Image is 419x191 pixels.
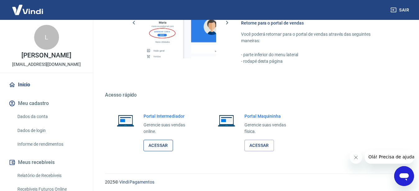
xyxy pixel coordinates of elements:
button: Meus recebíveis [7,156,85,169]
div: L [34,25,59,50]
iframe: Fechar mensagem [350,151,362,164]
h6: Portal Maquininha [244,113,296,119]
img: Imagem de um notebook aberto [112,113,139,128]
a: Dados da conta [15,110,85,123]
p: Gerencie suas vendas física. [244,122,296,135]
a: Informe de rendimentos [15,138,85,151]
p: [PERSON_NAME] [21,52,71,59]
p: - rodapé desta página [241,58,389,65]
iframe: Mensagem da empresa [365,150,414,164]
p: Você poderá retornar para o portal de vendas através das seguintes maneiras: [241,31,389,44]
h6: Retorne para o portal de vendas [241,20,389,26]
img: Vindi [7,0,48,19]
p: - parte inferior do menu lateral [241,52,389,58]
h5: Acesso rápido [105,92,404,98]
button: Sair [389,4,412,16]
a: Dados de login [15,124,85,137]
img: Imagem de um notebook aberto [213,113,239,128]
p: 2025 © [105,179,404,185]
a: Acessar [143,140,173,151]
a: Vindi Pagamentos [119,180,154,184]
p: Gerencie suas vendas online. [143,122,195,135]
a: Acessar [244,140,274,151]
iframe: Botão para abrir a janela de mensagens [394,166,414,186]
a: Início [7,78,85,92]
h6: Portal Intermediador [143,113,195,119]
a: Relatório de Recebíveis [15,169,85,182]
p: [EMAIL_ADDRESS][DOMAIN_NAME] [12,61,81,68]
button: Meu cadastro [7,97,85,110]
span: Olá! Precisa de ajuda? [4,4,52,9]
